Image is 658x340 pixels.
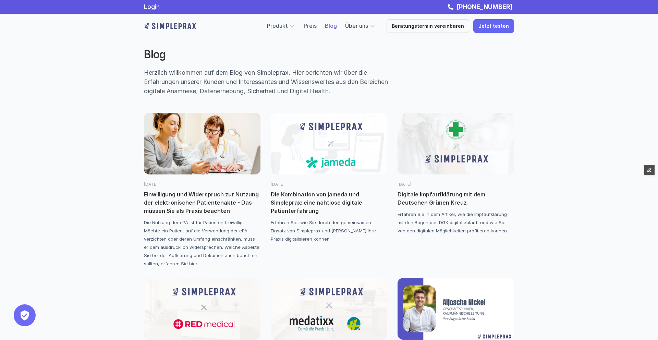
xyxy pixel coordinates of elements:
[267,22,288,29] a: Produkt
[271,190,387,215] p: Die Kombination von jameda und Simpleprax: eine nahtlose digitale Patienterfahrung
[271,181,387,187] p: [DATE]
[144,218,260,268] p: Die Nutzung der ePA ist für Patienten freiwillig. Möchte ein Patient auf die Verwendung der ePA v...
[271,218,387,243] p: Erfahren Sie, wie Sie durch den gemeinsamen Einsatz von Simpleprax und [PERSON_NAME] Ihre Praxis ...
[144,113,260,268] a: Elektronische Patientenakte[DATE]Einwilligung und Widerspruch zur Nutzung der elektronischen Pati...
[398,181,514,187] p: [DATE]
[387,19,469,33] a: Beratungstermin vereinbaren
[473,19,514,33] a: Jetzt testen
[144,113,260,174] img: Elektronische Patientenakte
[392,23,464,29] p: Beratungstermin vereinbaren
[456,3,512,10] strong: [PHONE_NUMBER]
[644,165,655,175] button: Edit Framer Content
[398,210,514,235] p: Erfahren Sie in dem Artikel, wie die Impfaufklärung mit den Bögen des DGK digital abläuft und wie...
[144,48,401,61] h2: Blog
[398,113,514,235] a: [DATE]Digitale Impfaufklärung mit dem Deutschen Grünen KreuzErfahren Sie in dem Artikel, wie die ...
[144,190,260,215] p: Einwilligung und Widerspruch zur Nutzung der elektronischen Patientenakte - Das müssen Sie als Pr...
[325,22,337,29] a: Blog
[304,22,317,29] a: Preis
[398,190,514,207] p: Digitale Impfaufklärung mit dem Deutschen Grünen Kreuz
[478,23,509,29] p: Jetzt testen
[144,68,403,96] p: Herzlich willkommen auf dem Blog von Simpleprax. Hier berichten wir über die Erfahrungen unserer ...
[144,3,160,10] a: Login
[271,113,387,243] a: [DATE]Die Kombination von jameda und Simpleprax: eine nahtlose digitale PatienterfahrungErfahren ...
[455,3,514,10] a: [PHONE_NUMBER]
[345,22,368,29] a: Über uns
[144,181,260,187] p: [DATE]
